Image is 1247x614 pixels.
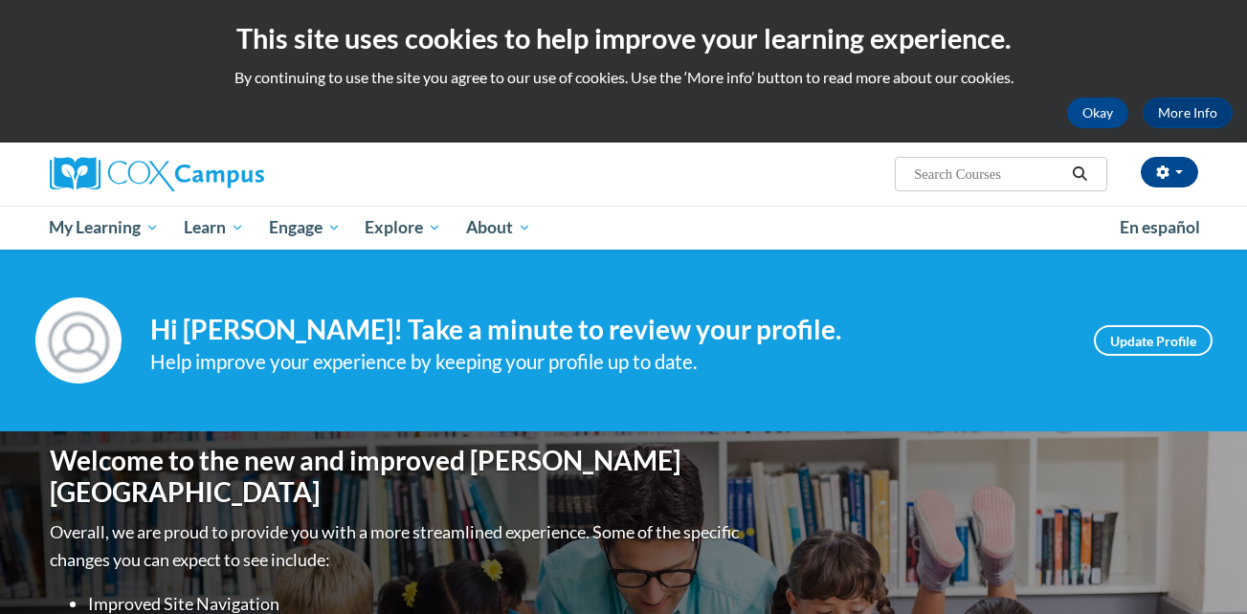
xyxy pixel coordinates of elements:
[14,19,1233,57] h2: This site uses cookies to help improve your learning experience.
[50,157,264,191] img: Cox Campus
[1065,163,1094,186] button: Search
[50,157,413,191] a: Cox Campus
[1107,208,1213,248] a: En español
[150,346,1065,378] div: Help improve your experience by keeping your profile up to date.
[35,297,122,384] img: Profile Image
[50,445,744,509] h1: Welcome to the new and improved [PERSON_NAME][GEOGRAPHIC_DATA]
[454,206,544,250] a: About
[1141,157,1198,187] button: Account Settings
[184,216,244,239] span: Learn
[50,518,744,574] p: Overall, we are proud to provide you with a more streamlined experience. Some of the specific cha...
[150,314,1065,346] h4: Hi [PERSON_NAME]! Take a minute to review your profile.
[21,206,1227,250] div: Main menu
[365,216,441,239] span: Explore
[1143,98,1233,128] a: More Info
[466,216,531,239] span: About
[37,206,172,250] a: My Learning
[352,206,454,250] a: Explore
[256,206,353,250] a: Engage
[49,216,159,239] span: My Learning
[171,206,256,250] a: Learn
[14,67,1233,88] p: By continuing to use the site you agree to our use of cookies. Use the ‘More info’ button to read...
[269,216,341,239] span: Engage
[1120,217,1200,237] span: En español
[912,163,1065,186] input: Search Courses
[1067,98,1128,128] button: Okay
[1094,325,1213,356] a: Update Profile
